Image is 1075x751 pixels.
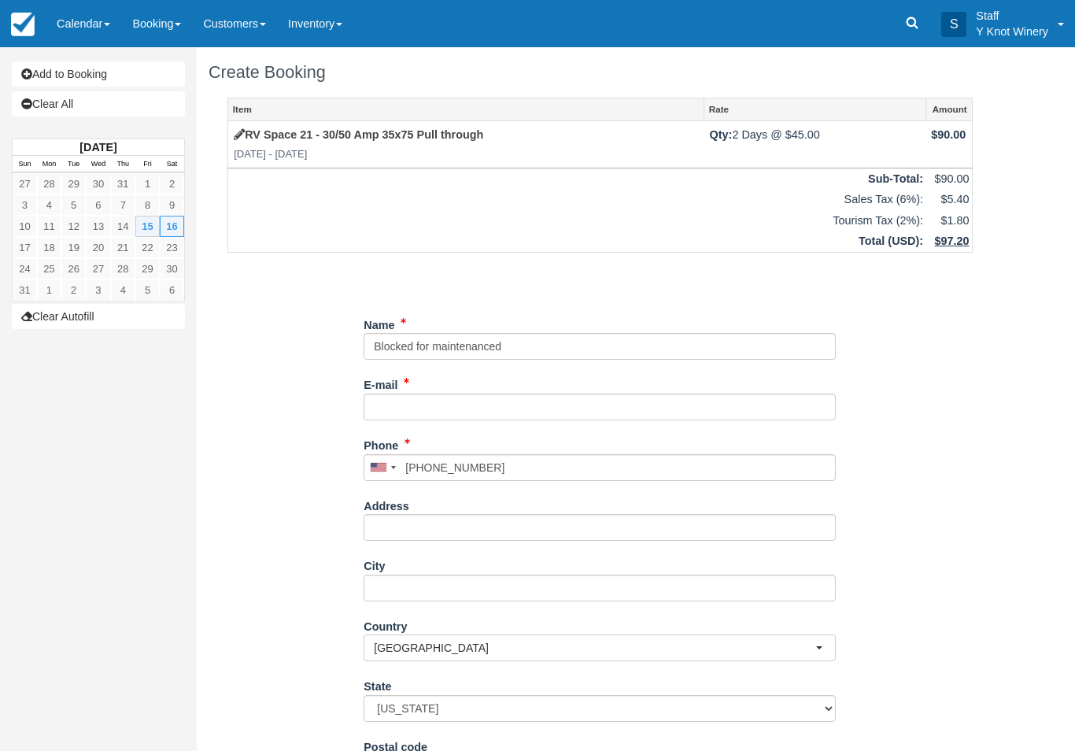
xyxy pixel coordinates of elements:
th: Tue [61,156,86,173]
label: E-mail [364,372,397,394]
a: Add to Booking [12,61,185,87]
p: Staff [976,8,1048,24]
th: Fri [135,156,160,173]
a: 29 [61,173,86,194]
a: 28 [111,258,135,279]
a: 27 [13,173,37,194]
a: 6 [86,194,110,216]
td: Sales Tax (6%): [228,189,926,210]
th: Sun [13,156,37,173]
a: 28 [37,173,61,194]
a: 25 [37,258,61,279]
a: 30 [160,258,184,279]
a: 15 [135,216,160,237]
a: 3 [13,194,37,216]
a: 6 [160,279,184,301]
a: 9 [160,194,184,216]
label: Address [364,493,409,515]
a: 1 [37,279,61,301]
th: Wed [86,156,110,173]
strong: Sub-Total: [868,172,923,185]
a: 18 [37,237,61,258]
span: USD [892,235,915,247]
span: [GEOGRAPHIC_DATA] [374,640,815,656]
td: $90.00 [925,168,972,189]
label: Phone [364,432,398,454]
a: 11 [37,216,61,237]
th: Mon [37,156,61,173]
a: 22 [135,237,160,258]
a: 8 [135,194,160,216]
a: 17 [13,237,37,258]
div: S [941,12,966,37]
strong: Total ( ): [859,235,923,247]
a: 21 [111,237,135,258]
a: 26 [61,258,86,279]
td: $90.00 [925,121,972,168]
u: $97.20 [934,235,969,247]
a: 4 [37,194,61,216]
img: checkfront-main-nav-mini-logo.png [11,13,35,36]
button: Clear Autofill [12,304,185,329]
a: 12 [61,216,86,237]
a: 19 [61,237,86,258]
a: 3 [86,279,110,301]
label: City [364,553,385,575]
div: United States: +1 [364,455,401,480]
em: [DATE] - [DATE] [234,147,698,162]
th: Thu [111,156,135,173]
a: Amount [926,98,972,120]
th: Sat [160,156,184,173]
a: 27 [86,258,110,279]
a: 14 [111,216,135,237]
p: Y Knot Winery [976,24,1048,39]
strong: [DATE] [79,141,116,154]
label: Country [364,613,407,635]
a: 20 [86,237,110,258]
label: State [364,673,391,695]
a: RV Space 21 - 30/50 Amp 35x75 Pull through [234,128,483,141]
td: $5.40 [925,189,972,210]
a: 4 [111,279,135,301]
a: 2 [160,173,184,194]
td: $1.80 [925,210,972,231]
a: 31 [13,279,37,301]
a: 2 [61,279,86,301]
a: Item [228,98,704,120]
a: 13 [86,216,110,237]
td: 2 Days @ $45.00 [704,121,925,168]
a: Clear All [12,91,185,117]
a: 31 [111,173,135,194]
strong: Qty [710,128,733,141]
a: 29 [135,258,160,279]
a: 10 [13,216,37,237]
a: Rate [704,98,925,120]
a: 24 [13,258,37,279]
h1: Create Booking [209,63,992,82]
button: [GEOGRAPHIC_DATA] [364,634,836,661]
a: 5 [61,194,86,216]
a: 30 [86,173,110,194]
td: Tourism Tax (2%): [228,210,926,231]
label: Name [364,312,394,334]
a: 16 [160,216,184,237]
a: 5 [135,279,160,301]
a: 7 [111,194,135,216]
a: 23 [160,237,184,258]
a: 1 [135,173,160,194]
